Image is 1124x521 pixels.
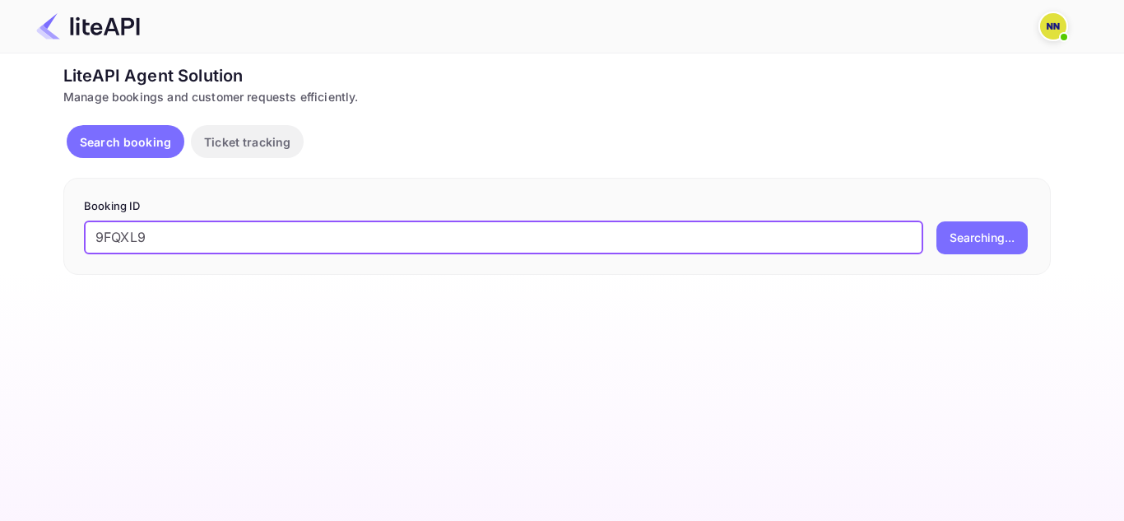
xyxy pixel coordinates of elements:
[84,221,923,254] input: Enter Booking ID (e.g., 63782194)
[36,13,140,40] img: LiteAPI Logo
[1040,13,1066,40] img: N/A N/A
[84,198,1030,215] p: Booking ID
[936,221,1028,254] button: Searching...
[204,133,290,151] p: Ticket tracking
[63,88,1051,105] div: Manage bookings and customer requests efficiently.
[80,133,171,151] p: Search booking
[63,63,1051,88] div: LiteAPI Agent Solution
